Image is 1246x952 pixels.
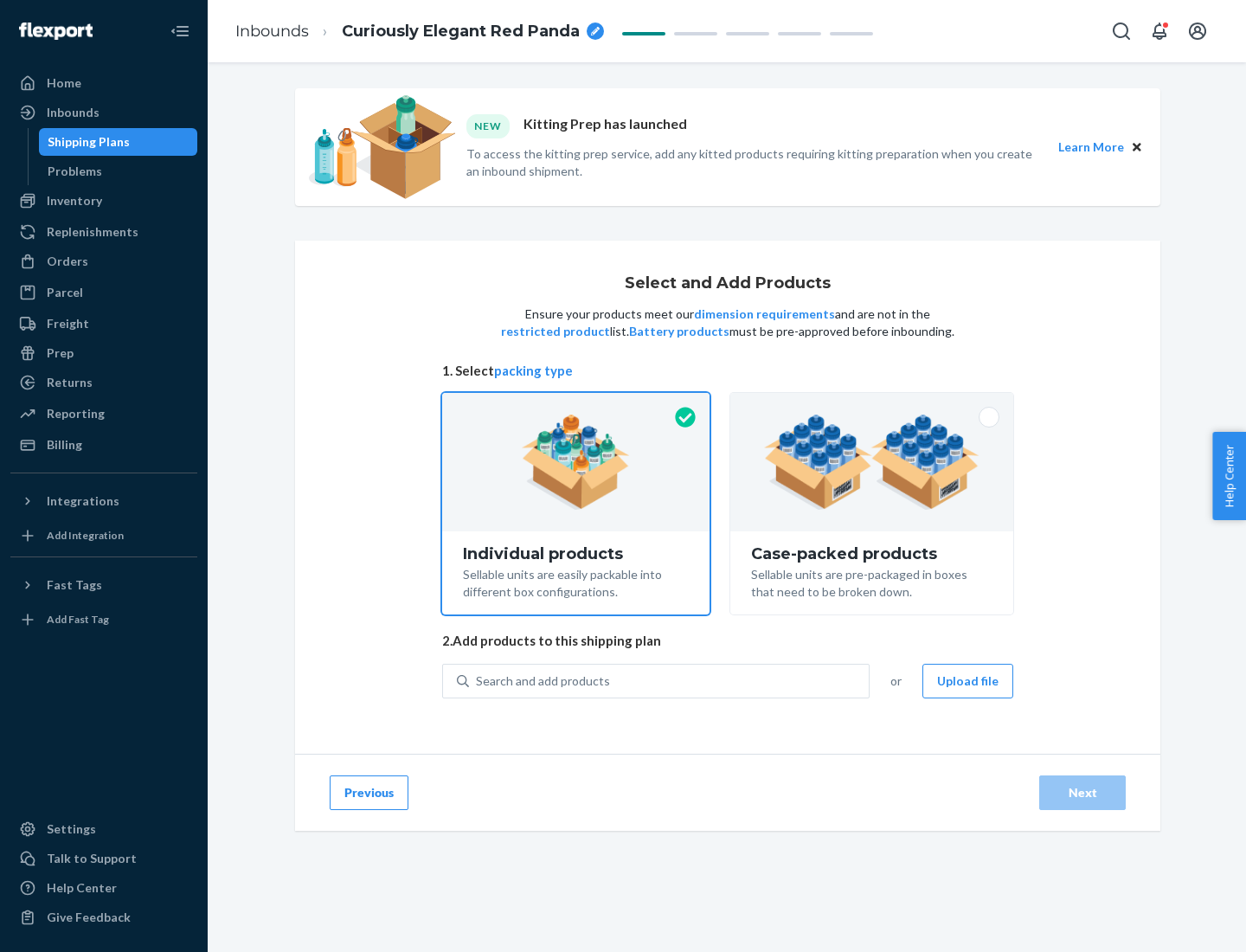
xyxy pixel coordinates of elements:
a: Add Integration [10,522,197,550]
div: Next [1054,784,1111,801]
a: Inbounds [10,99,197,126]
button: Open account menu [1180,14,1215,48]
button: Integrations [10,487,197,515]
div: Billing [47,436,82,453]
span: 1. Select [442,362,1013,380]
img: individual-pack.facf35554cb0f1810c75b2bd6df2d64e.png [522,415,630,510]
span: or [890,672,902,690]
button: dimension requirements [694,306,835,323]
div: Problems [48,163,102,180]
button: Fast Tags [10,571,197,599]
span: Curiously Elegant Red Panda [342,21,580,43]
div: Parcel [47,284,83,301]
img: case-pack.59cecea509d18c883b923b81aeac6d0b.png [764,415,979,510]
div: Replenishments [47,223,138,241]
a: Home [10,69,197,97]
div: Returns [47,374,93,391]
div: Inbounds [47,104,100,121]
a: Add Fast Tag [10,606,197,634]
button: Learn More [1058,138,1124,157]
button: Next [1039,775,1126,810]
a: Prep [10,339,197,367]
a: Inventory [10,187,197,215]
button: Close [1127,138,1146,157]
button: restricted product [501,323,610,340]
a: Problems [39,158,198,185]
div: Sellable units are easily packable into different box configurations. [463,563,689,601]
a: Inbounds [235,22,309,41]
div: Case-packed products [751,545,992,563]
p: To access the kitting prep service, add any kitted products requiring kitting preparation when yo... [466,145,1043,180]
div: Inventory [47,192,102,209]
button: Battery products [629,323,729,340]
ol: breadcrumbs [222,6,618,57]
button: Give Feedback [10,904,197,931]
button: Previous [330,775,408,810]
button: Close Navigation [163,14,197,48]
a: Orders [10,248,197,275]
p: Kitting Prep has launched [523,114,687,138]
a: Talk to Support [10,845,197,872]
div: Freight [47,315,89,332]
div: Add Fast Tag [47,612,109,627]
a: Freight [10,310,197,338]
a: Returns [10,369,197,396]
div: Help Center [47,879,117,897]
div: Search and add products [476,672,610,690]
a: Settings [10,815,197,843]
div: Settings [47,820,96,838]
div: Individual products [463,545,689,563]
div: Integrations [47,492,119,510]
a: Shipping Plans [39,128,198,156]
div: Orders [47,253,88,270]
a: Help Center [10,874,197,902]
button: Upload file [922,664,1013,698]
button: packing type [494,362,573,380]
span: 2. Add products to this shipping plan [442,632,1013,650]
div: Shipping Plans [48,133,130,151]
div: Prep [47,344,74,362]
div: Home [47,74,81,92]
a: Billing [10,431,197,459]
button: Help Center [1212,432,1246,520]
img: Flexport logo [19,23,93,40]
a: Replenishments [10,218,197,246]
a: Reporting [10,400,197,428]
button: Open Search Box [1104,14,1139,48]
div: NEW [466,114,510,138]
p: Ensure your products meet our and are not in the list. must be pre-approved before inbounding. [499,306,956,340]
button: Open notifications [1142,14,1177,48]
h1: Select and Add Products [625,275,831,293]
a: Parcel [10,279,197,306]
div: Give Feedback [47,909,131,926]
div: Reporting [47,405,105,422]
div: Talk to Support [47,850,137,867]
div: Add Integration [47,528,124,543]
div: Sellable units are pre-packaged in boxes that need to be broken down. [751,563,992,601]
div: Fast Tags [47,576,102,594]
